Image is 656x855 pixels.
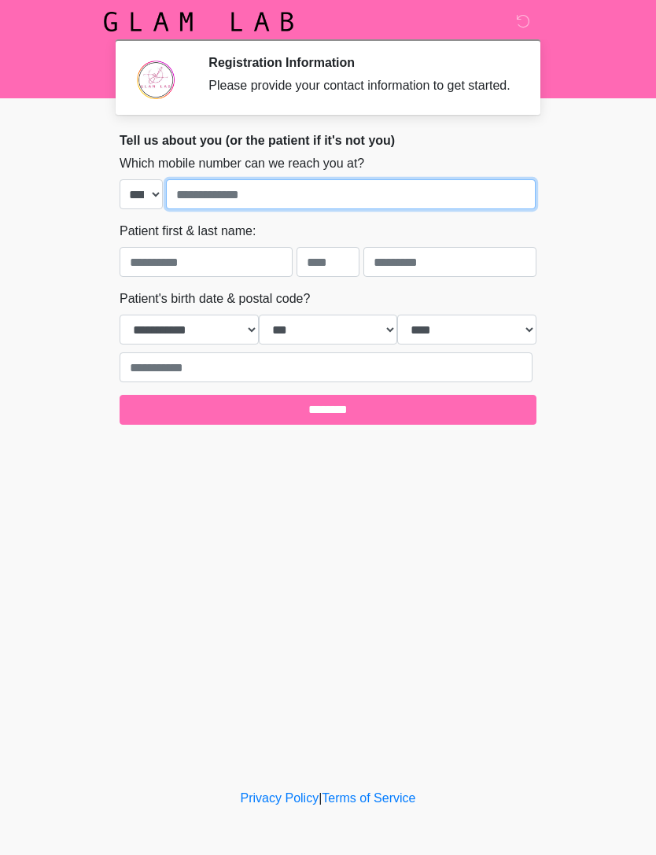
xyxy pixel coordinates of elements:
[120,154,364,173] label: Which mobile number can we reach you at?
[322,791,415,805] a: Terms of Service
[120,222,256,241] label: Patient first & last name:
[208,55,513,70] h2: Registration Information
[131,55,179,102] img: Agent Avatar
[241,791,319,805] a: Privacy Policy
[208,76,513,95] div: Please provide your contact information to get started.
[319,791,322,805] a: |
[120,133,536,148] h2: Tell us about you (or the patient if it's not you)
[104,12,293,31] img: Glam Lab Logo
[120,289,310,308] label: Patient's birth date & postal code?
